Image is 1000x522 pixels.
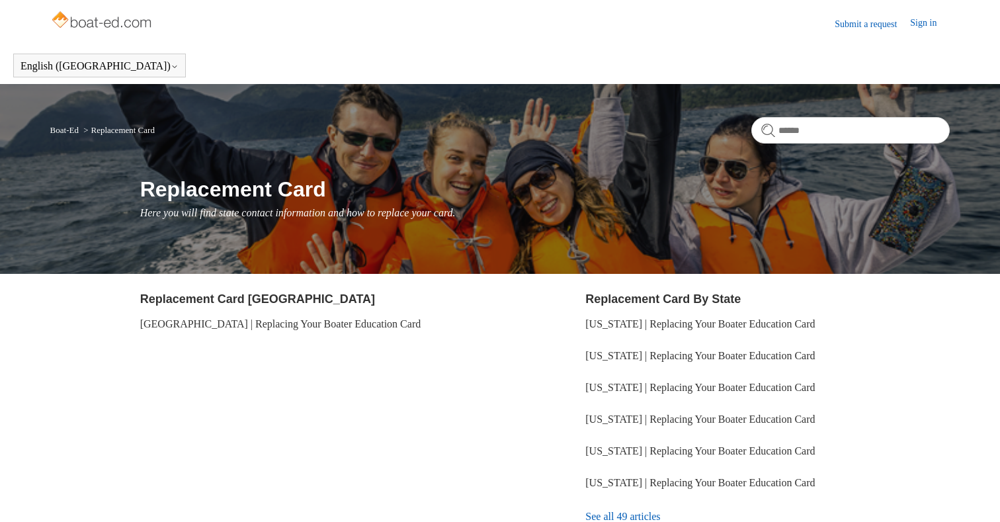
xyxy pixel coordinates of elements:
[585,292,741,306] a: Replacement Card By State
[50,125,79,135] a: Boat-Ed
[585,382,815,393] a: [US_STATE] | Replacing Your Boater Education Card
[50,125,81,135] li: Boat-Ed
[910,16,950,32] a: Sign in
[751,117,950,144] input: Search
[21,60,179,72] button: English ([GEOGRAPHIC_DATA])
[835,17,910,31] a: Submit a request
[585,413,815,425] a: [US_STATE] | Replacing Your Boater Education Card
[585,477,815,488] a: [US_STATE] | Replacing Your Boater Education Card
[585,445,815,457] a: [US_STATE] | Replacing Your Boater Education Card
[81,125,155,135] li: Replacement Card
[585,318,815,329] a: [US_STATE] | Replacing Your Boater Education Card
[50,8,155,34] img: Boat-Ed Help Center home page
[140,205,950,221] p: Here you will find state contact information and how to replace your card.
[956,478,990,512] div: Live chat
[140,292,375,306] a: Replacement Card [GEOGRAPHIC_DATA]
[140,173,950,205] h1: Replacement Card
[140,318,421,329] a: [GEOGRAPHIC_DATA] | Replacing Your Boater Education Card
[585,350,815,361] a: [US_STATE] | Replacing Your Boater Education Card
